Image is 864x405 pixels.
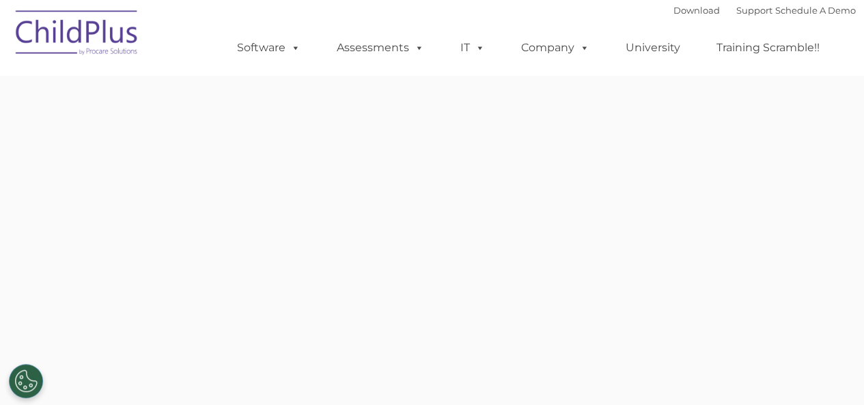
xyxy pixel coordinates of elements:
font: | [673,5,856,16]
a: Assessments [323,34,438,61]
a: Download [673,5,720,16]
img: ChildPlus by Procare Solutions [9,1,145,69]
a: University [612,34,694,61]
a: IT [447,34,499,61]
a: Schedule A Demo [775,5,856,16]
a: Company [507,34,603,61]
button: Cookies Settings [9,364,43,398]
a: Support [736,5,772,16]
a: Software [223,34,314,61]
a: Training Scramble!! [703,34,833,61]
